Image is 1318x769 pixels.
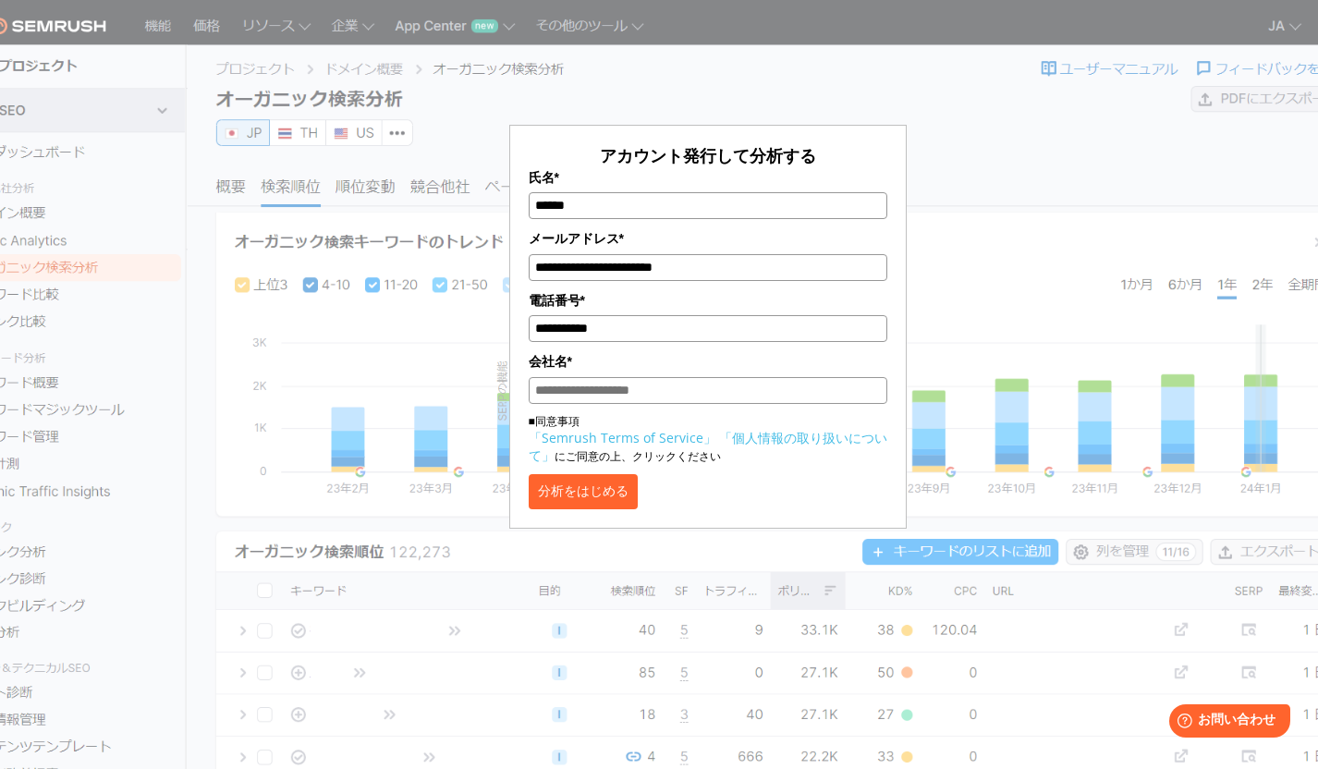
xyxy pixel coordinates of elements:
[529,413,887,465] p: ■同意事項 にご同意の上、クリックください
[1153,697,1298,749] iframe: Help widget launcher
[529,429,716,446] a: 「Semrush Terms of Service」
[529,290,887,311] label: 電話番号*
[529,429,887,464] a: 「個人情報の取り扱いについて」
[529,228,887,249] label: メールアドレス*
[529,474,638,509] button: 分析をはじめる
[600,144,816,166] span: アカウント発行して分析する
